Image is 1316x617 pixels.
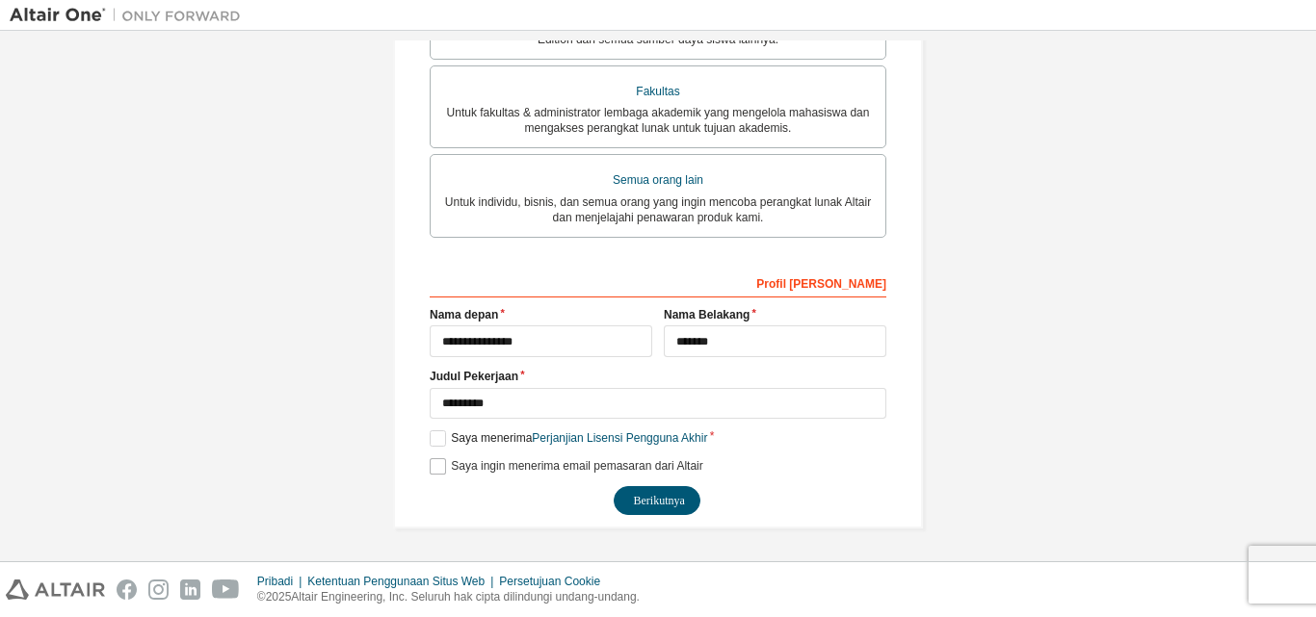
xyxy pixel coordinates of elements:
[212,579,240,600] img: youtube.svg
[257,575,293,588] font: Pribadi
[446,17,870,46] font: Untuk siswa yang saat ini terdaftar dan ingin mengakses paket gratis Altair Student Edition dan s...
[499,575,600,588] font: Persetujuan Cookie
[266,590,292,604] font: 2025
[445,195,871,224] font: Untuk individu, bisnis, dan semua orang yang ingin mencoba perangkat lunak Altair dan menjelajahi...
[634,494,685,507] font: Berikutnya
[532,431,707,445] font: Perjanjian Lisensi Pengguna Akhir
[257,590,266,604] font: ©
[6,579,105,600] img: altair_logo.svg
[451,431,532,445] font: Saya menerima
[291,590,640,604] font: Altair Engineering, Inc. Seluruh hak cipta dilindungi undang-undang.
[756,277,886,291] font: Profil [PERSON_NAME]
[430,370,518,383] font: Judul Pekerjaan
[430,308,498,321] font: Nama depan
[447,106,870,135] font: Untuk fakultas & administrator lembaga akademik yang mengelola mahasiswa dan mengakses perangkat ...
[117,579,137,600] img: facebook.svg
[307,575,485,588] font: Ketentuan Penggunaan Situs Web
[614,486,700,515] button: Berikutnya
[10,6,250,25] img: Altair Satu
[180,579,200,600] img: linkedin.svg
[451,459,702,473] font: Saya ingin menerima email pemasaran dari Altair
[148,579,169,600] img: instagram.svg
[636,85,679,98] font: Fakultas
[664,308,750,321] font: Nama Belakang
[613,173,703,187] font: Semua orang lain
